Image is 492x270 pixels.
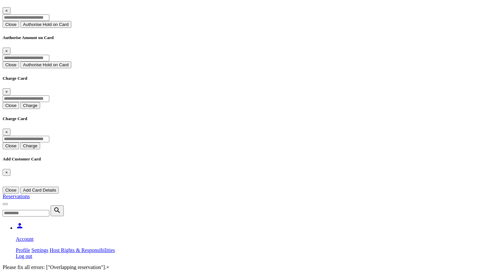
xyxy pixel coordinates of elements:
button: Add Card Details [20,187,59,194]
a: person Account [16,225,489,242]
a: Profile [16,247,30,253]
button: Close [3,21,19,28]
h5: Charge Card [3,76,489,81]
button: Charge [20,142,40,149]
span: × [5,170,8,175]
i: search [53,206,61,214]
button: Close [3,61,19,68]
span: × [5,8,8,13]
button: Close [3,7,11,14]
button: Close [3,129,11,135]
button: Close [3,48,11,54]
h5: Charge Card [3,116,489,121]
span: × [5,49,8,53]
p: Account [16,236,489,242]
span: × [5,89,8,94]
span: × [5,130,8,135]
i: person [16,222,24,230]
button: Charge [20,102,40,109]
button: Close [3,102,19,109]
a: Settings [32,247,49,253]
h5: Authorise Amount on Card [3,35,489,40]
button: Close [3,88,11,95]
div: person Account [16,247,489,259]
a: × [106,264,109,270]
button: Toggle navigation [3,203,8,205]
a: Reservations [3,194,30,199]
h5: Add Customer Card [3,156,489,162]
button: Close [3,187,19,194]
button: Authorise Hold on Card [20,21,71,28]
a: Host Rights & Responsibilities [50,247,115,253]
a: Log out [16,253,32,259]
button: Close [3,142,19,149]
button: search [51,205,64,216]
button: Authorise Hold on Card [20,61,71,68]
iframe: Secure card payment input frame [3,176,489,181]
button: Close [3,169,11,176]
